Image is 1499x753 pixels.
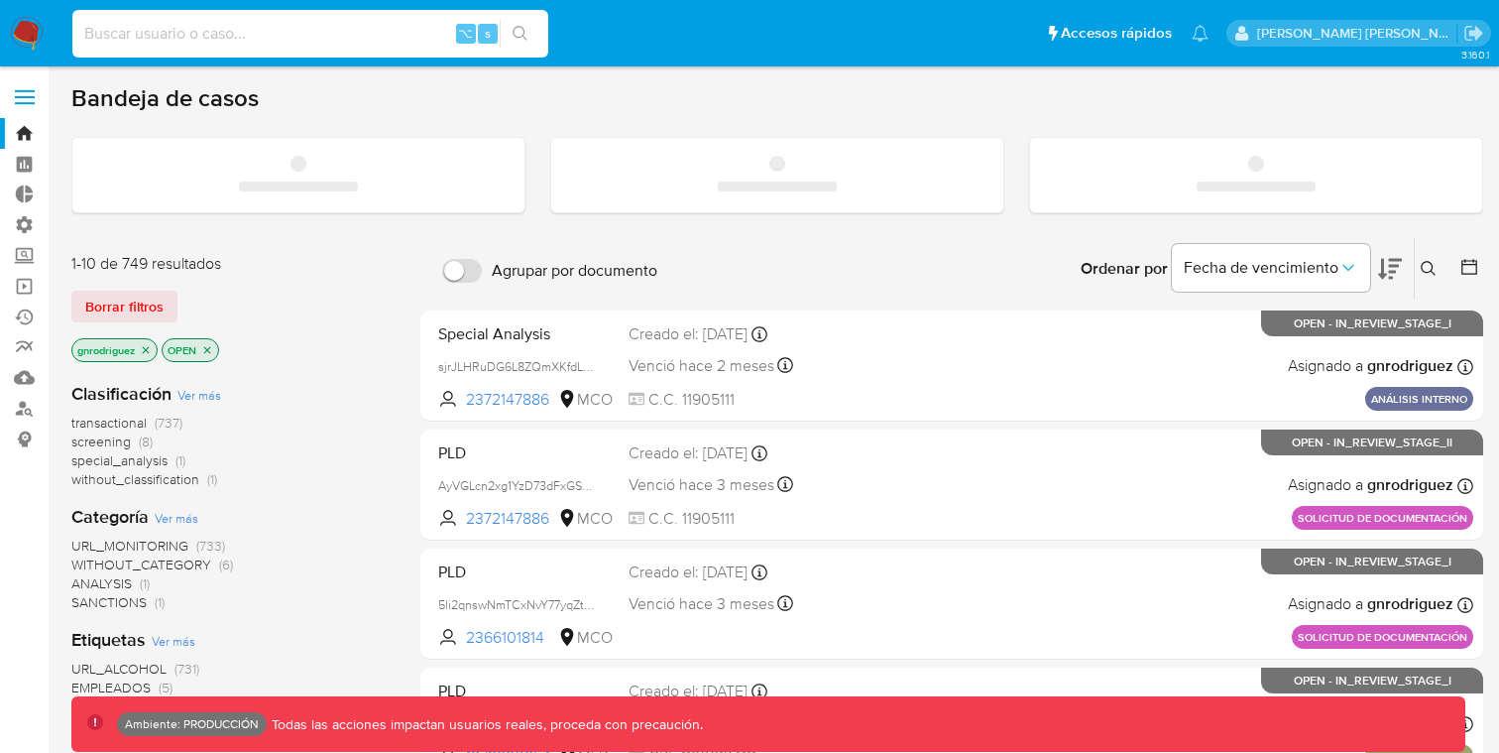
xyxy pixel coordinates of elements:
span: ⌥ [458,24,473,43]
span: s [485,24,491,43]
a: Salir [1463,23,1484,44]
button: search-icon [500,20,540,48]
a: Notificaciones [1192,25,1209,42]
p: miguel.rodriguez@mercadolibre.com.co [1257,24,1457,43]
input: Buscar usuario o caso... [72,21,548,47]
p: Todas las acciones impactan usuarios reales, proceda con precaución. [267,715,703,734]
p: Ambiente: PRODUCCIÓN [125,720,259,728]
span: Accesos rápidos [1061,23,1172,44]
